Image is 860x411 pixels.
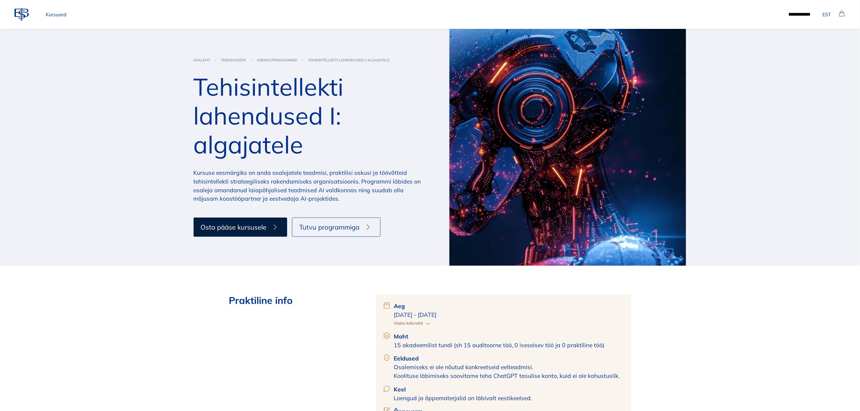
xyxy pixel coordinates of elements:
[394,363,620,372] p: Osalemiseks ei ole nõutud konkreetseid eelteadmisi.
[292,218,380,237] button: Tutvu programmiga
[394,332,620,341] p: Maht
[394,320,432,327] button: Vaata kalendrit
[394,372,620,380] p: Koolituse läbimiseks soovitame teha ChatGPT tasulise konto, kuid ei ole kohustuslik.
[221,58,246,63] a: täiendusõpe
[394,354,620,363] p: Eeldused
[194,58,210,63] a: Avaleht
[300,222,360,232] span: Tutvu programmiga
[394,320,423,326] span: Vaata kalendrit
[394,385,620,394] p: Keel
[194,72,430,159] h1: Tehisintellekti lahendused I: algajatele
[820,8,834,20] button: EST
[394,311,624,319] p: [DATE] - [DATE]
[194,168,430,203] p: Kursuse eesmärgiks on anda osalejatele teadmisi, praktilisi oskusi ja töövõtteid tehisintellekti ...
[394,341,620,350] p: 15 akadeemilist tundi (sh 15 auditoorne töö, 0 iseseisev töö ja 0 praktiline töö)
[394,394,620,403] p: Loengud ja õppematerjalid on läbivalt eestikeelsed.
[194,218,287,237] button: Osta pääse kursusele
[201,222,267,232] span: Osta pääse kursusele
[229,295,357,306] h2: Praktiline info
[308,58,390,63] a: Tehisintellekti lahendused I: algajatele
[394,302,624,311] p: Aeg
[257,58,297,63] a: arenguprogrammid
[43,8,69,20] a: Kursused
[449,29,686,266] img: Tehisintellekti lahendused I: algajatele kursus EBS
